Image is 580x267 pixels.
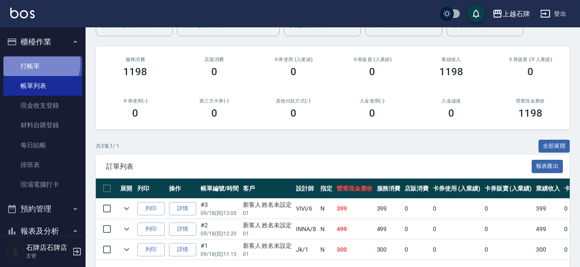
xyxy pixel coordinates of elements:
h2: 業績收入 [422,57,481,62]
button: 登出 [537,6,570,22]
h2: 第三方卡券(-) [185,98,244,104]
button: 列印 [137,243,165,256]
h3: 1198 [123,66,147,78]
h3: 1198 [439,66,463,78]
div: 新客人 姓名未設定 [243,241,292,250]
th: 設計師 [294,179,318,199]
h3: 0 [369,107,375,119]
img: Person [7,243,24,260]
button: save [468,5,485,22]
td: N [318,240,334,260]
a: 打帳單 [3,56,82,76]
a: 現金收支登錄 [3,96,82,115]
h2: 店販消費 [185,57,244,62]
a: 詳情 [169,202,196,215]
th: 業績收入 [534,179,562,199]
th: 展開 [118,179,135,199]
button: expand row [120,243,133,256]
td: 300 [334,240,375,260]
a: 現場電腦打卡 [3,175,82,194]
th: 帳單編號/時間 [198,179,241,199]
p: 09/18 (四) 13:00 [201,209,239,217]
th: 操作 [167,179,198,199]
a: 報表匯出 [532,162,563,170]
th: 指定 [318,179,334,199]
td: 300 [534,240,562,260]
button: 櫃檯作業 [3,31,82,53]
h3: 0 [290,107,296,119]
div: 上越石牌 [503,9,530,19]
a: 帳單列表 [3,76,82,96]
h3: 0 [527,66,533,78]
td: #1 [198,240,241,260]
p: 09/18 (四) 11:15 [201,250,239,258]
h3: 0 [211,107,217,119]
td: N [318,219,334,239]
td: 499 [334,219,375,239]
th: 營業現金應收 [334,179,375,199]
th: 店販消費 [402,179,431,199]
h2: 卡券使用(-) [106,98,165,104]
span: 訂單列表 [106,162,532,171]
h2: 入金儲值 [422,98,481,104]
h2: 入金使用(-) [343,98,402,104]
button: 列印 [137,223,165,236]
td: 0 [402,199,431,219]
td: 0 [431,219,482,239]
h2: 其他付款方式(-) [264,98,323,104]
td: N [318,199,334,219]
h3: 0 [211,66,217,78]
td: 0 [482,199,534,219]
h3: 0 [369,66,375,78]
td: 399 [534,199,562,219]
td: 300 [375,240,403,260]
th: 列印 [135,179,167,199]
td: 0 [402,219,431,239]
td: 399 [375,199,403,219]
td: 0 [402,240,431,260]
button: 上越石牌 [489,5,533,23]
td: 0 [482,219,534,239]
td: INNA /8 [294,219,318,239]
td: 499 [375,219,403,239]
button: expand row [120,223,133,235]
a: 每日結帳 [3,135,82,155]
td: #2 [198,219,241,239]
p: 01 [243,230,292,238]
p: 主管 [26,252,70,260]
p: 共 3 筆, 1 / 1 [96,142,119,150]
div: 新客人 姓名未設定 [243,200,292,209]
h5: 石牌店石牌店 [26,244,70,252]
h2: 營業現金應收 [501,98,559,104]
p: 01 [243,250,292,258]
td: 0 [482,240,534,260]
button: 預約管理 [3,198,82,220]
td: #3 [198,199,241,219]
img: Logo [10,8,35,18]
a: 詳情 [169,223,196,236]
th: 服務消費 [375,179,403,199]
td: Jk /1 [294,240,318,260]
h2: 卡券販賣 (入業績) [343,57,402,62]
h3: 服務消費 [106,57,165,62]
button: 報表及分析 [3,220,82,242]
td: 0 [431,240,482,260]
h3: 1198 [518,107,542,119]
a: 排班表 [3,155,82,175]
th: 卡券使用 (入業績) [431,179,482,199]
td: ViVi /6 [294,199,318,219]
button: expand row [120,202,133,215]
button: 列印 [137,202,165,215]
button: 全部展開 [539,140,570,153]
td: 499 [534,219,562,239]
a: 詳情 [169,243,196,256]
th: 卡券販賣 (入業績) [482,179,534,199]
h3: 0 [290,66,296,78]
td: 0 [431,199,482,219]
th: 客戶 [241,179,294,199]
p: 01 [243,209,292,217]
td: 399 [334,199,375,219]
p: 09/18 (四) 12:20 [201,230,239,238]
h3: 0 [132,107,138,119]
h2: 卡券販賣 (不入業績) [501,57,559,62]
